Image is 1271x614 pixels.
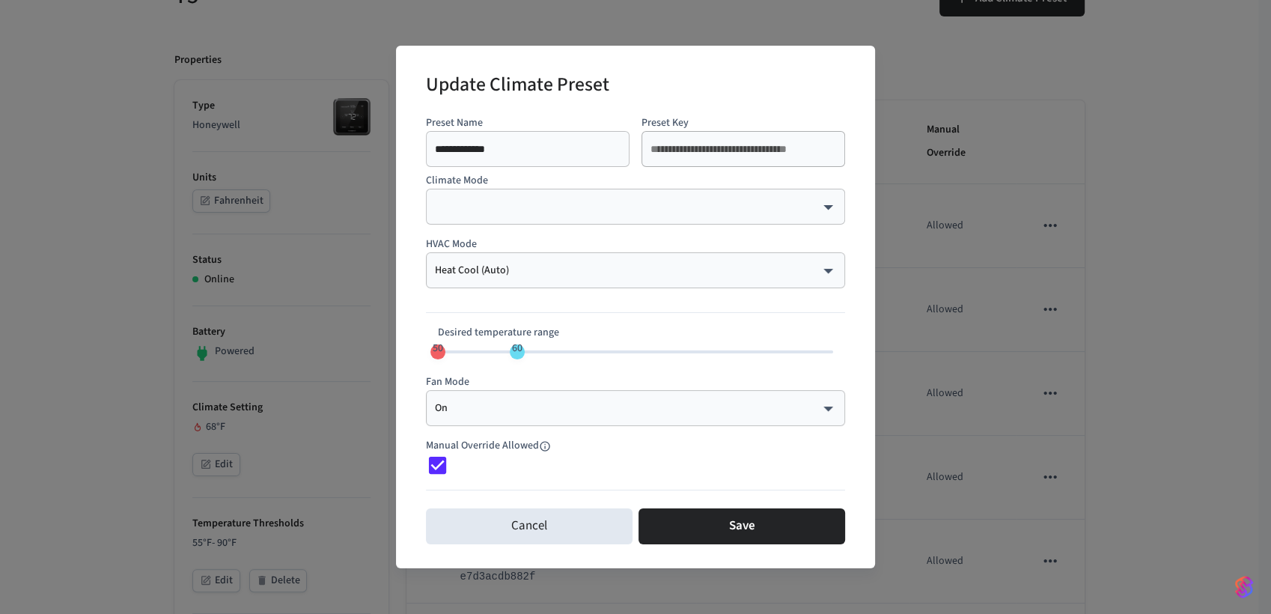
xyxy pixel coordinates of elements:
button: Cancel [426,508,633,544]
button: Save [638,508,845,544]
div: On [435,401,836,416]
div: Heat Cool (Auto) [435,263,836,278]
span: This property is being deprecated. Consider using the schedule's override allowed property instead. [426,438,581,453]
p: Fan Mode [426,374,845,390]
p: Desired temperature range [438,325,833,341]
span: 60 [512,341,522,356]
p: Preset Key [641,115,845,131]
p: HVAC Mode [426,237,845,252]
p: Climate Mode [426,173,845,189]
p: Preset Name [426,115,630,131]
img: SeamLogoGradient.69752ec5.svg [1235,575,1253,599]
h2: Update Climate Preset [426,64,609,109]
span: 50 [433,341,443,356]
